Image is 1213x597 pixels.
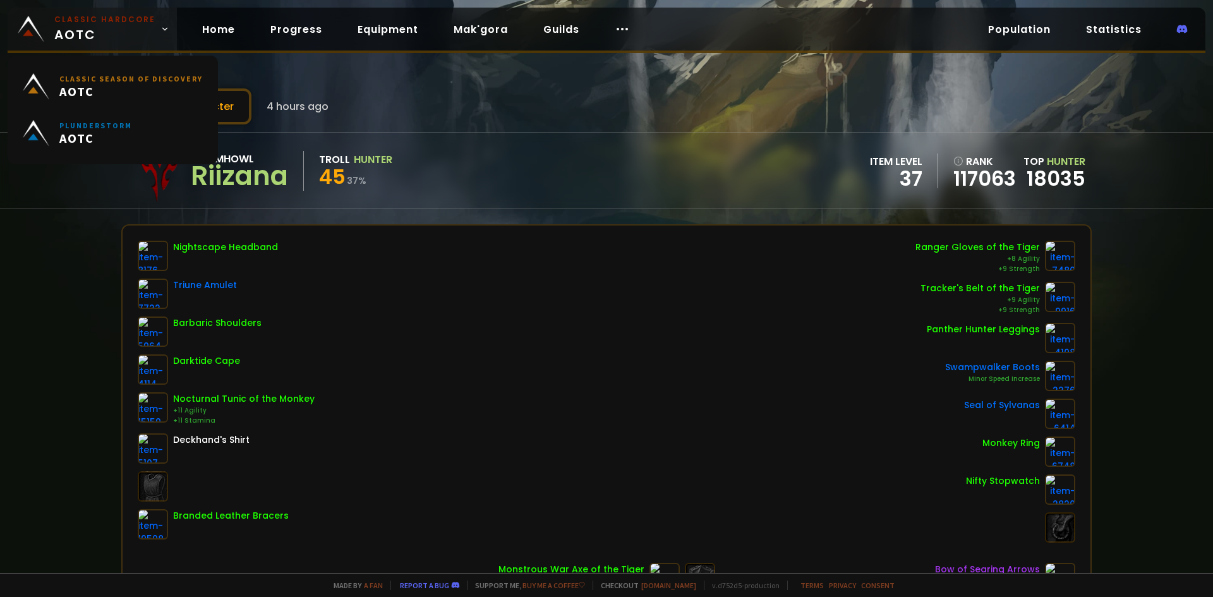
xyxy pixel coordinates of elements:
a: 18035 [1027,164,1085,193]
img: item-9916 [1045,282,1075,312]
a: Guilds [533,16,589,42]
div: Ranger Gloves of the Tiger [915,241,1040,254]
img: item-2276 [1045,361,1075,391]
img: item-15159 [138,392,168,423]
div: item level [870,154,922,169]
div: +9 Strength [915,264,1040,274]
img: item-4108 [1045,323,1075,353]
div: rank [953,154,1016,169]
a: Classic Season of DiscoveryAOTC [15,63,210,110]
a: PlunderstormAOTC [15,110,210,157]
a: Home [192,16,245,42]
div: Swampwalker Boots [945,361,1040,374]
a: Progress [260,16,332,42]
a: 117063 [953,169,1016,188]
a: Privacy [829,581,856,590]
img: item-6748 [1045,437,1075,467]
span: 4 hours ago [267,99,329,114]
div: +11 Agility [173,406,315,416]
a: a fan [364,581,383,590]
span: Support me, [467,581,585,590]
small: Plunderstorm [59,121,132,130]
a: Report a bug [400,581,449,590]
div: Seal of Sylvanas [964,399,1040,412]
div: Hunter [354,152,392,167]
span: AOTC [54,14,155,44]
div: Minor Speed Increase [945,374,1040,384]
img: item-7480 [1045,241,1075,271]
img: item-4114 [138,354,168,385]
img: item-2820 [1045,474,1075,505]
img: item-19508 [138,509,168,540]
div: +9 Strength [920,305,1040,315]
div: Nocturnal Tunic of the Monkey [173,392,315,406]
div: Monkey Ring [982,437,1040,450]
a: Buy me a coffee [522,581,585,590]
span: Hunter [1047,154,1085,169]
img: item-6414 [1045,399,1075,429]
div: Troll [319,152,350,167]
span: AOTC [59,130,132,146]
a: Consent [861,581,895,590]
div: Panther Hunter Leggings [927,323,1040,336]
span: v. d752d5 - production [704,581,780,590]
div: +9 Agility [920,295,1040,305]
div: Doomhowl [191,151,288,167]
a: Statistics [1076,16,1152,42]
span: Checkout [593,581,696,590]
a: Population [978,16,1061,42]
small: Classic Season of Discovery [59,74,203,83]
div: Barbaric Shoulders [173,317,262,330]
a: Equipment [347,16,428,42]
span: AOTC [59,83,203,99]
div: 37 [870,169,922,188]
small: Classic Hardcore [54,14,155,25]
span: 45 [319,162,346,191]
a: [DOMAIN_NAME] [641,581,696,590]
div: Top [1023,154,1085,169]
img: item-7722 [138,279,168,309]
div: Branded Leather Bracers [173,509,289,522]
div: Triune Amulet [173,279,237,292]
div: +11 Stamina [173,416,315,426]
a: Mak'gora [444,16,518,42]
a: Terms [800,581,824,590]
div: Bow of Searing Arrows [935,563,1040,576]
div: Riizana [191,167,288,186]
div: Darktide Cape [173,354,240,368]
small: 37 % [347,174,366,187]
div: Nightscape Headband [173,241,278,254]
img: item-5107 [138,433,168,464]
div: Monstrous War Axe of the Tiger [498,563,644,576]
a: Classic HardcoreAOTC [8,8,177,51]
div: +8 Agility [915,254,1040,264]
span: Made by [326,581,383,590]
img: item-5964 [138,317,168,347]
div: Tracker's Belt of the Tiger [920,282,1040,295]
img: item-8176 [138,241,168,271]
div: Nifty Stopwatch [966,474,1040,488]
div: Deckhand's Shirt [173,433,250,447]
